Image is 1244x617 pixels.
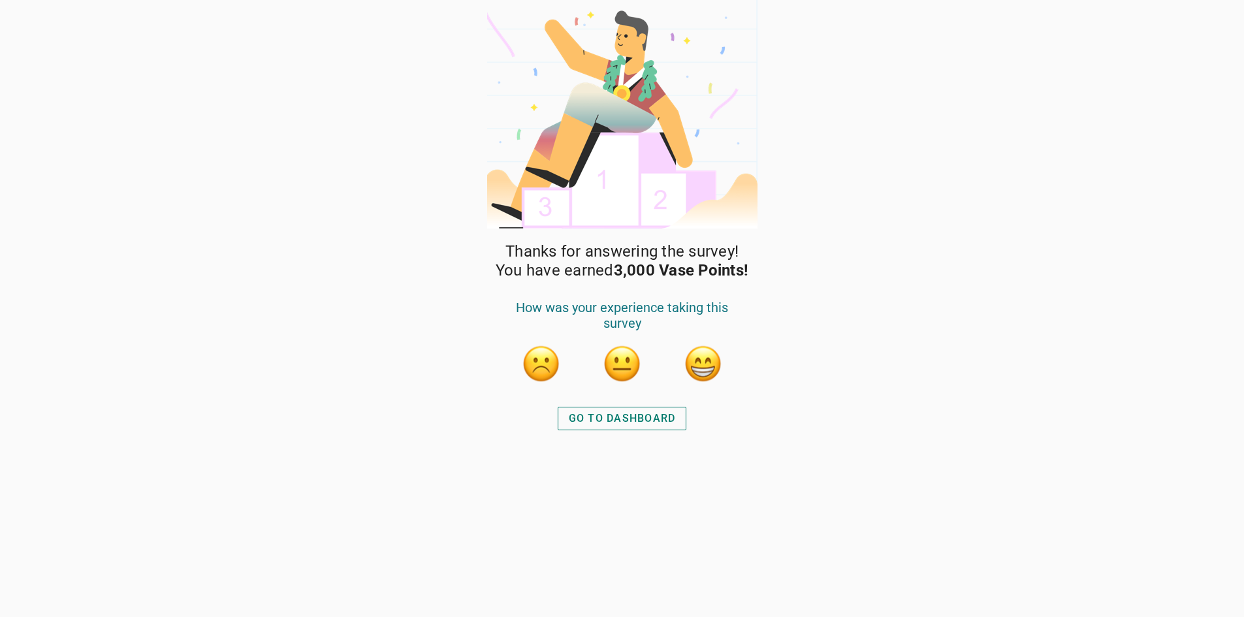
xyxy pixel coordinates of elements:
div: How was your experience taking this survey [501,300,744,344]
span: Thanks for answering the survey! [505,242,739,261]
span: You have earned [496,261,748,280]
div: GO TO DASHBOARD [569,411,676,426]
strong: 3,000 Vase Points! [614,261,749,279]
button: GO TO DASHBOARD [558,407,687,430]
